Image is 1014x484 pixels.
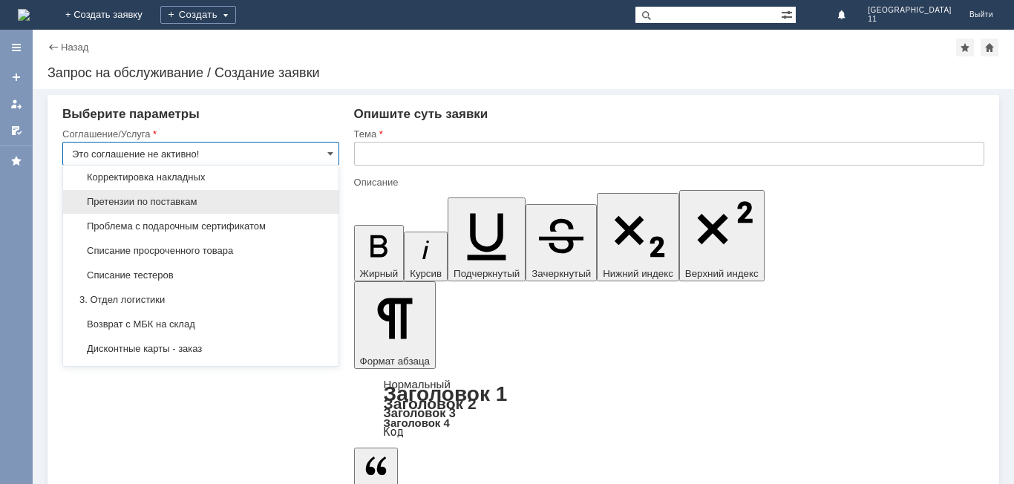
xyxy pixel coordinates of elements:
span: Нижний индекс [603,268,673,279]
img: logo [18,9,30,21]
div: Формат абзаца [354,379,984,437]
a: Заголовок 3 [384,406,456,419]
span: Курсив [410,268,442,279]
span: Расширенный поиск [781,7,796,21]
button: Подчеркнутый [448,197,526,281]
span: Жирный [360,268,399,279]
span: Списание тестеров [72,269,330,281]
a: Перейти на домашнюю страницу [18,9,30,21]
span: 11 [868,15,952,24]
span: Верхний индекс [685,268,759,279]
div: Создать [160,6,236,24]
a: Код [384,425,404,439]
button: Жирный [354,225,405,281]
span: Подчеркнутый [454,268,520,279]
span: Опишите суть заявки [354,107,488,121]
a: Мои согласования [4,119,28,143]
span: Зачеркнутый [531,268,591,279]
span: [GEOGRAPHIC_DATA] [868,6,952,15]
span: Возврат с МБК на склад [72,318,330,330]
span: Корректировка накладных [72,171,330,183]
div: Сделать домашней страницей [981,39,998,56]
button: Зачеркнутый [526,204,597,281]
span: Выберите параметры [62,107,200,121]
span: Претензии по поставкам [72,196,330,208]
div: Запрос на обслуживание / Создание заявки [48,65,999,80]
button: Формат абзаца [354,281,436,369]
span: Списание просроченного товара [72,245,330,257]
span: Проблема с подарочным сертификатом [72,220,330,232]
a: Заголовок 4 [384,416,450,429]
button: Курсив [404,232,448,281]
div: Тема [354,129,981,139]
a: Заголовок 1 [384,382,508,405]
a: Создать заявку [4,65,28,89]
button: Нижний индекс [597,193,679,281]
a: Назад [61,42,88,53]
span: 3. Отдел логистики [72,294,330,306]
button: Верхний индекс [679,190,765,281]
a: Нормальный [384,378,451,390]
span: Формат абзаца [360,356,430,367]
span: Дисконтные карты - заказ [72,343,330,355]
a: Заголовок 2 [384,395,477,412]
div: Описание [354,177,981,187]
a: Мои заявки [4,92,28,116]
div: Добавить в избранное [956,39,974,56]
div: Соглашение/Услуга [62,129,336,139]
